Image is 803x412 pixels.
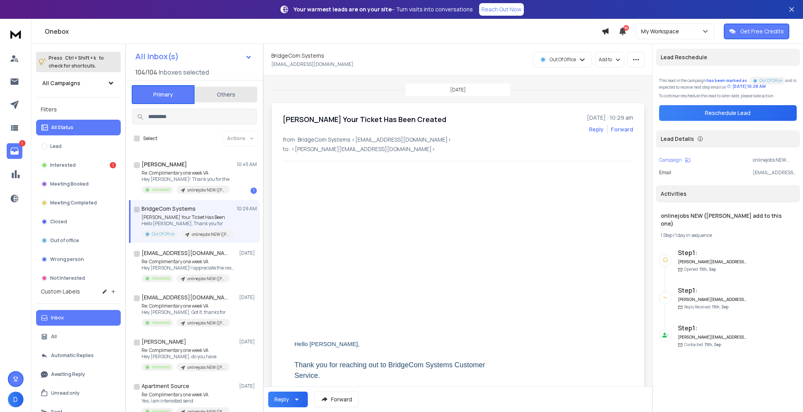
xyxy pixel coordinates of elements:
div: Activities [656,185,800,202]
p: Not Interested [50,275,85,281]
button: Out of office [36,233,121,248]
button: Reply [589,126,604,133]
p: onlinejobs NEW ([PERSON_NAME] add to this one) [192,232,229,237]
p: Interested [152,320,170,326]
p: Hello [PERSON_NAME], [294,339,500,381]
button: Get Free Credits [724,24,789,39]
p: Re: Complimentary one week VA [142,347,230,354]
button: Wrong person [36,252,121,267]
h3: Inboxes selected [159,67,209,77]
p: Awaiting Reply [51,371,85,377]
p: from: BridgeCom Systems <[EMAIL_ADDRESS][DOMAIN_NAME]> [283,136,633,144]
p: onlinejobs NEW ([PERSON_NAME] add to this one) [187,320,225,326]
p: Unread only [51,390,80,396]
button: All Inbox(s) [129,49,258,64]
p: Inbox [51,315,64,321]
span: 11th, Sep [699,266,716,272]
p: Re: Complimentary one week VA [142,303,230,309]
h1: [PERSON_NAME] Your Ticket Has Been Created [283,114,446,125]
span: Thank you for reaching out to BridgeCom Systems Customer Service. [294,361,487,379]
p: Lead Reschedule [661,53,707,61]
strong: Your warmest leads are on your site [294,5,392,13]
p: Campaign [659,157,682,163]
p: onlinejobs NEW ([PERSON_NAME] add to this one) [187,187,225,193]
p: onlinejobs NEW ([PERSON_NAME] add to this one) [187,276,225,282]
div: [DATE] 10:28 AM [727,84,766,89]
p: [EMAIL_ADDRESS][DOMAIN_NAME] [753,170,797,176]
span: 1 Step [661,232,672,239]
p: Opened [684,266,716,272]
button: All Status [36,120,121,135]
p: [DATE] : 10:29 am [587,114,633,122]
h6: [PERSON_NAME][EMAIL_ADDRESS][DOMAIN_NAME] [678,334,747,340]
p: Meeting Completed [50,200,97,206]
h6: Step 1 : [678,323,747,333]
p: Out Of Office [759,78,782,84]
span: has been marked as [707,78,747,83]
p: My Workspace [641,27,682,35]
button: Meeting Completed [36,195,121,211]
div: Reply [274,396,289,403]
p: All Status [51,124,73,131]
p: [DATE] [239,339,257,345]
p: Re: Complimentary one week VA [142,392,230,398]
h1: All Inbox(s) [135,53,179,60]
button: Interested1 [36,157,121,173]
p: Press to check for shortcuts. [49,54,104,70]
h1: [PERSON_NAME] [142,160,187,168]
span: 11th, Sep [705,342,721,347]
p: Add to [599,57,612,63]
button: Lead [36,139,121,154]
button: All Campaigns [36,75,121,91]
p: Interested [152,187,170,193]
button: Forward [314,392,359,407]
div: This lead in the campaign and is expected to receive next step email on [659,75,797,90]
p: [DATE] [239,250,257,256]
div: | [661,232,795,239]
button: D [8,392,24,407]
p: 1 [19,140,25,146]
h1: BridgeCom Systems [271,52,324,60]
button: Not Interested [36,270,121,286]
a: Reach Out Now [479,3,524,16]
p: All [51,334,57,340]
p: Hey [PERSON_NAME]! Thank you for the [142,176,230,182]
p: Meeting Booked [50,181,89,187]
h1: onlinejobs NEW ([PERSON_NAME] add to this one) [661,212,795,228]
p: Out of office [50,237,79,244]
h6: [PERSON_NAME][EMAIL_ADDRESS][DOMAIN_NAME] [678,259,747,265]
p: to: <[PERSON_NAME][EMAIL_ADDRESS][DOMAIN_NAME]> [283,145,633,153]
button: Inbox [36,310,121,326]
span: 11th, Sep [712,304,729,310]
p: Re: Complimentary one week VA [142,259,236,265]
p: Yes, I am interested send [142,398,230,404]
h1: BridgeCom Systems [142,205,196,213]
p: Hey [PERSON_NAME], do you have [142,354,230,360]
p: [DATE] [450,87,466,93]
button: Automatic Replies [36,348,121,363]
p: Re: Complimentary one week VA [142,170,230,176]
h1: [EMAIL_ADDRESS][DOMAIN_NAME] [142,249,228,257]
p: Get Free Credits [740,27,784,35]
p: Reply Received [684,304,729,310]
h6: [PERSON_NAME][EMAIL_ADDRESS][DOMAIN_NAME] [678,297,747,303]
p: 10:29 AM [237,206,257,212]
button: Reschedule Lead [659,105,797,121]
p: Lead Details [661,135,694,143]
button: Awaiting Reply [36,366,121,382]
p: Wrong person [50,256,84,263]
span: Ctrl + Shift + k [64,53,97,62]
p: [DATE] [239,294,257,301]
h1: [PERSON_NAME] [142,338,186,346]
p: To continue reschedule this lead to later date, please take action. [659,93,797,99]
h3: Filters [36,104,121,115]
p: Interested [152,364,170,370]
button: Unread only [36,385,121,401]
span: 104 / 104 [135,67,157,77]
span: 1 day in sequence [675,232,712,239]
p: [DATE] [239,383,257,389]
button: All [36,329,121,345]
a: 1 [7,143,22,159]
p: onlinejobs NEW ([PERSON_NAME] add to this one) [753,157,797,163]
